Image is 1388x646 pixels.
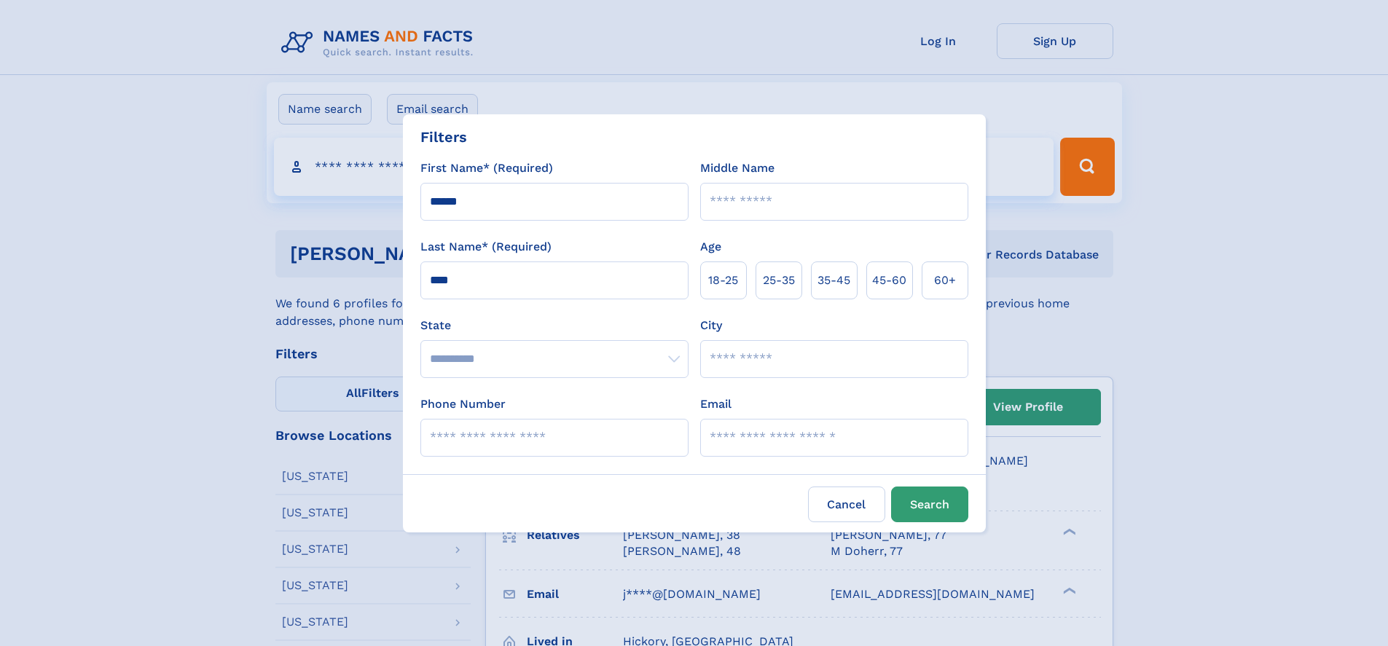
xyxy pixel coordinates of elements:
label: Cancel [808,487,885,522]
span: 18‑25 [708,272,738,289]
label: Age [700,238,721,256]
label: Middle Name [700,159,775,177]
span: 35‑45 [817,272,850,289]
label: State [420,317,689,334]
span: 25‑35 [763,272,795,289]
label: First Name* (Required) [420,159,553,177]
span: 60+ [934,272,956,289]
label: Phone Number [420,395,506,413]
label: City [700,317,722,334]
button: Search [891,487,968,522]
div: Filters [420,126,467,148]
label: Last Name* (Required) [420,238,552,256]
label: Email [700,395,732,413]
span: 45‑60 [872,272,906,289]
